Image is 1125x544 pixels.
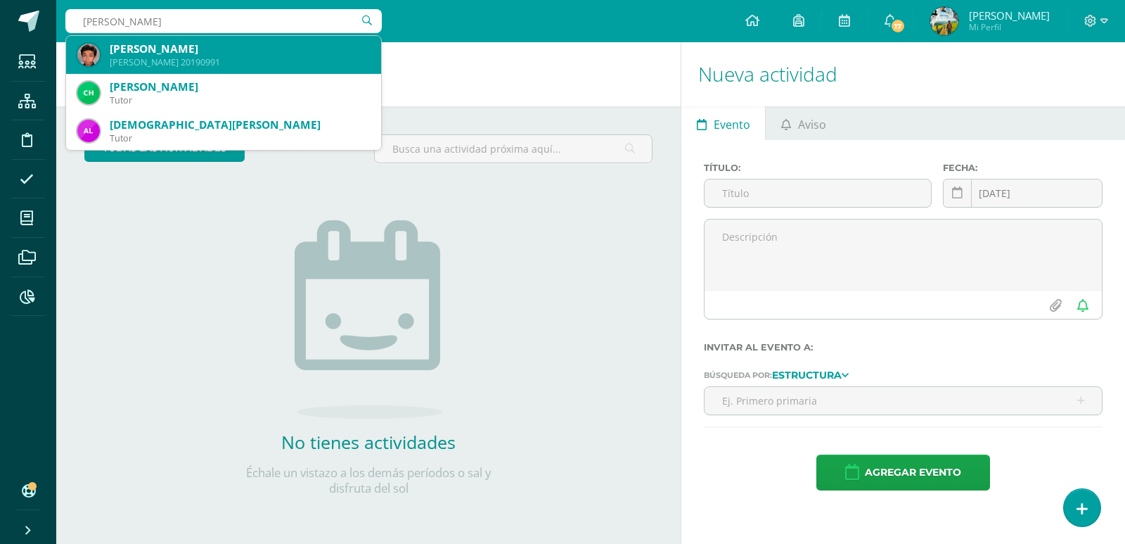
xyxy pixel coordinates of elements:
input: Título [705,179,931,207]
div: Tutor [110,132,370,144]
span: Mi Perfil [969,21,1050,33]
img: d585f9becdb35943c3ba0e197d62b384.png [77,44,100,66]
span: Agregar evento [865,455,961,490]
input: Ej. Primero primaria [705,387,1102,415]
div: Tutor [110,94,370,106]
div: [PERSON_NAME] 20190991 [110,56,370,68]
div: [DEMOGRAPHIC_DATA][PERSON_NAME] [110,118,370,132]
strong: Estructura [772,369,842,381]
button: Agregar evento [816,455,990,491]
a: Aviso [766,106,841,140]
h1: Nueva actividad [698,42,1108,106]
input: Busca una actividad próxima aquí... [375,135,652,163]
div: [PERSON_NAME] [110,80,370,94]
input: Fecha de entrega [944,179,1102,207]
span: Búsqueda por: [704,370,772,380]
img: no_activities.png [295,220,442,419]
span: Evento [714,108,750,141]
a: Estructura [772,369,849,379]
div: [PERSON_NAME] [110,42,370,56]
img: 68dc05d322f312bf24d9602efa4c3a00.png [930,7,958,35]
label: Invitar al evento a: [704,342,1102,353]
h2: No tienes actividades [228,430,509,454]
span: 17 [890,18,906,34]
img: 612d637e8fdc0a0240466bbfd0788ef2.png [77,82,100,104]
a: Evento [681,106,765,140]
span: [PERSON_NAME] [969,8,1050,23]
img: c92fa04210b02724952db33762c3c110.png [77,120,100,142]
label: Título: [704,163,932,173]
label: Fecha: [943,163,1102,173]
p: Échale un vistazo a los demás períodos o sal y disfruta del sol [228,465,509,496]
input: Busca un usuario... [65,9,382,33]
span: Aviso [798,108,826,141]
